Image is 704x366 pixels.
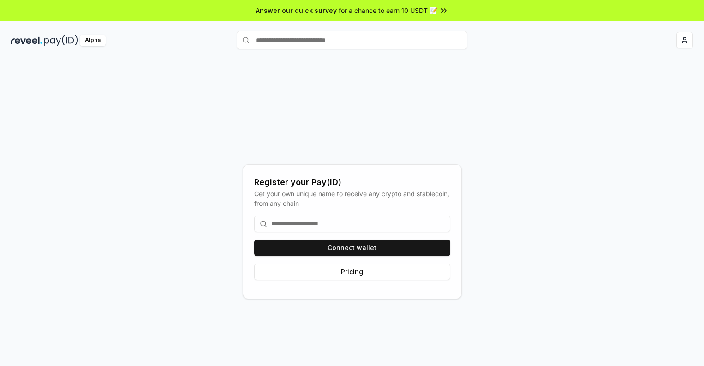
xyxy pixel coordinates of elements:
span: for a chance to earn 10 USDT 📝 [339,6,437,15]
div: Alpha [80,35,106,46]
div: Get your own unique name to receive any crypto and stablecoin, from any chain [254,189,450,208]
button: Connect wallet [254,240,450,256]
button: Pricing [254,264,450,280]
div: Register your Pay(ID) [254,176,450,189]
span: Answer our quick survey [256,6,337,15]
img: pay_id [44,35,78,46]
img: reveel_dark [11,35,42,46]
